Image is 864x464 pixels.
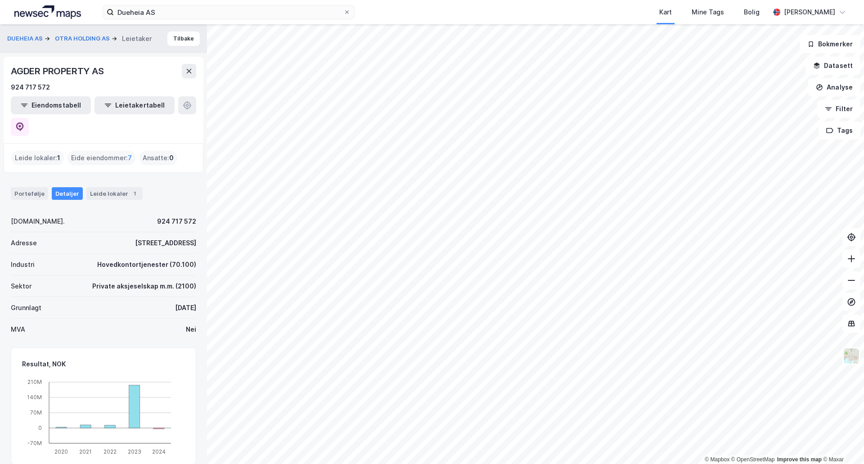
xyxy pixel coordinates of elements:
[92,281,196,292] div: Private aksjeselskap m.m. (2100)
[54,448,68,455] tspan: 2020
[11,96,91,114] button: Eiendomstabell
[11,151,64,165] div: Leide lokaler :
[122,33,152,44] div: Leietaker
[11,216,65,227] div: [DOMAIN_NAME].
[11,187,48,200] div: Portefølje
[817,100,860,118] button: Filter
[139,151,177,165] div: Ansatte :
[731,456,775,463] a: OpenStreetMap
[11,324,25,335] div: MVA
[819,122,860,140] button: Tags
[128,448,141,455] tspan: 2023
[659,7,672,18] div: Kart
[7,34,45,43] button: DUEHEIA AS
[11,281,31,292] div: Sektor
[11,238,37,248] div: Adresse
[67,151,135,165] div: Eide eiendommer :
[97,259,196,270] div: Hovedkontortjenester (70.100)
[27,378,42,385] tspan: 210M
[55,34,112,43] button: OTRA HOLDING AS
[11,259,35,270] div: Industri
[169,153,174,163] span: 0
[11,302,41,313] div: Grunnlagt
[27,440,42,446] tspan: -70M
[103,448,117,455] tspan: 2022
[135,238,196,248] div: [STREET_ADDRESS]
[38,424,42,431] tspan: 0
[27,394,42,401] tspan: 140M
[86,187,143,200] div: Leide lokaler
[167,32,200,46] button: Tilbake
[744,7,760,18] div: Bolig
[186,324,196,335] div: Nei
[692,7,724,18] div: Mine Tags
[157,216,196,227] div: 924 717 572
[808,78,860,96] button: Analyse
[843,347,860,365] img: Z
[152,448,166,455] tspan: 2024
[784,7,835,18] div: [PERSON_NAME]
[30,409,42,416] tspan: 70M
[777,456,822,463] a: Improve this map
[22,359,185,369] div: Resultat, NOK
[52,187,83,200] div: Detaljer
[79,448,92,455] tspan: 2021
[705,456,729,463] a: Mapbox
[819,421,864,464] div: Kontrollprogram for chat
[175,302,196,313] div: [DATE]
[11,64,106,78] div: AGDER PROPERTY AS
[805,57,860,75] button: Datasett
[130,189,139,198] div: 1
[114,5,343,19] input: Søk på adresse, matrikkel, gårdeiere, leietakere eller personer
[11,82,50,93] div: 924 717 572
[57,153,60,163] span: 1
[94,96,175,114] button: Leietakertabell
[14,5,81,19] img: logo.a4113a55bc3d86da70a041830d287a7e.svg
[128,153,132,163] span: 7
[819,421,864,464] iframe: Chat Widget
[800,35,860,53] button: Bokmerker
